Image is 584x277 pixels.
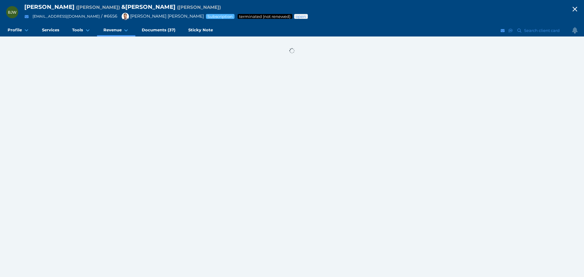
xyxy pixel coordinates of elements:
[142,27,176,33] span: Documents (37)
[135,24,182,36] a: Documents (37)
[508,27,514,34] button: SMS
[6,6,18,18] div: Barry James Wintle
[97,24,135,36] a: Revenue
[42,27,59,33] span: Services
[72,27,83,33] span: Tools
[119,13,204,19] span: [PERSON_NAME] [PERSON_NAME]
[207,14,233,19] span: Subscription
[23,13,30,20] button: Email
[239,14,291,19] span: Service package status: Not renewed
[295,14,307,19] span: Advice status: Review not yet booked in
[76,4,120,10] span: Preferred name
[24,3,75,10] span: [PERSON_NAME]
[8,27,22,33] span: Profile
[121,3,176,10] span: & [PERSON_NAME]
[103,27,122,33] span: Revenue
[36,24,66,36] a: Services
[8,10,16,15] span: BJW
[1,24,36,36] a: Profile
[33,14,100,19] a: [EMAIL_ADDRESS][DOMAIN_NAME]
[188,27,213,33] span: Sticky Note
[101,13,117,19] span: / # 6656
[177,4,221,10] span: Preferred name
[500,27,506,34] button: Email
[523,28,562,33] span: Search client card
[122,13,129,20] img: Brad Bond
[515,27,563,34] button: Search client card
